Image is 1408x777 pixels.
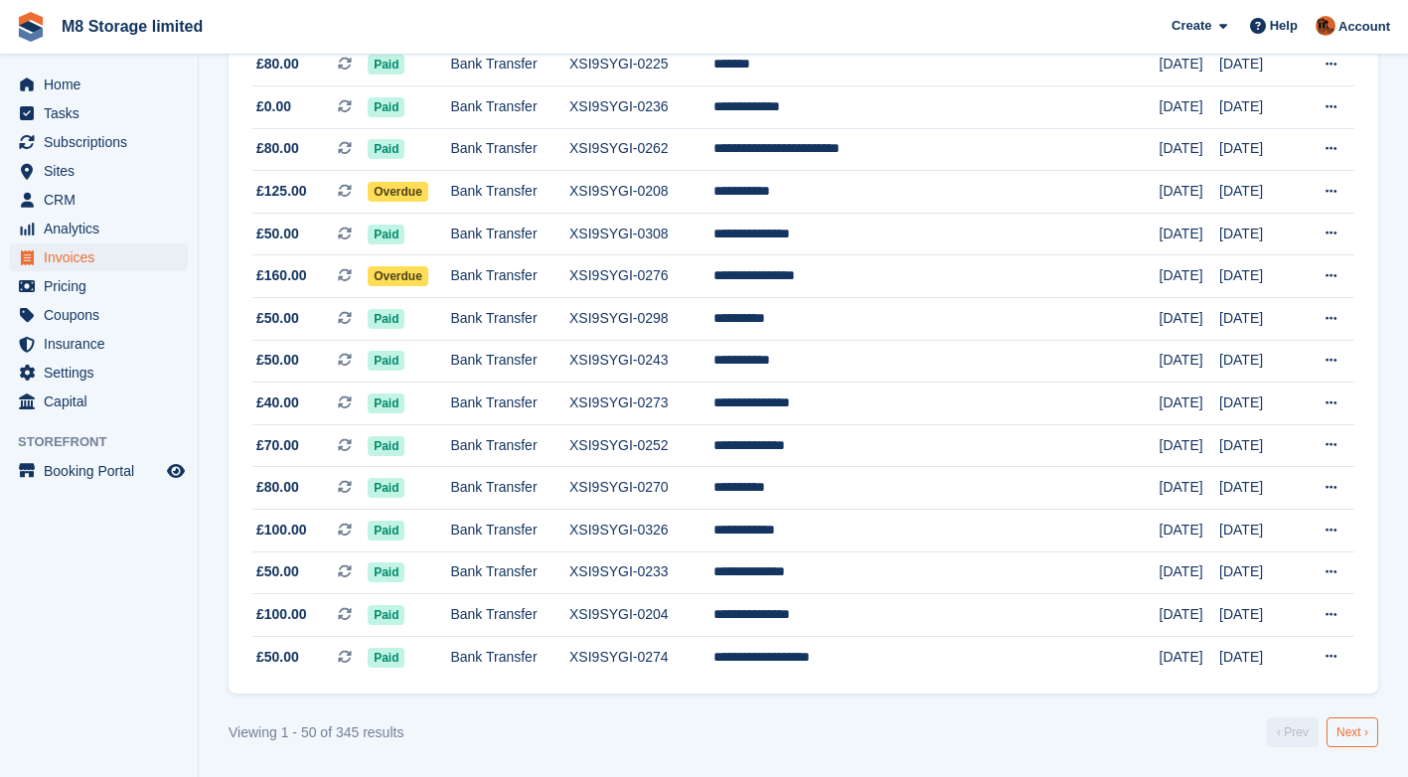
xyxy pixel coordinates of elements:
[256,647,299,668] span: £50.00
[1160,551,1219,594] td: [DATE]
[569,171,713,214] td: XSI9SYGI-0208
[1267,717,1319,747] a: Previous
[10,71,188,98] a: menu
[256,181,307,202] span: £125.00
[450,636,569,678] td: Bank Transfer
[569,128,713,171] td: XSI9SYGI-0262
[10,99,188,127] a: menu
[569,383,713,425] td: XSI9SYGI-0273
[569,213,713,255] td: XSI9SYGI-0308
[44,243,163,271] span: Invoices
[1160,255,1219,298] td: [DATE]
[10,272,188,300] a: menu
[368,562,404,582] span: Paid
[1160,213,1219,255] td: [DATE]
[368,521,404,541] span: Paid
[1160,636,1219,678] td: [DATE]
[44,71,163,98] span: Home
[368,478,404,498] span: Paid
[569,255,713,298] td: XSI9SYGI-0276
[54,10,211,43] a: M8 Storage limited
[1338,17,1390,37] span: Account
[1219,128,1297,171] td: [DATE]
[44,457,163,485] span: Booking Portal
[256,138,299,159] span: £80.00
[450,467,569,510] td: Bank Transfer
[569,298,713,341] td: XSI9SYGI-0298
[1219,551,1297,594] td: [DATE]
[450,171,569,214] td: Bank Transfer
[368,55,404,75] span: Paid
[44,128,163,156] span: Subscriptions
[256,520,307,541] span: £100.00
[368,436,404,456] span: Paid
[569,86,713,129] td: XSI9SYGI-0236
[569,594,713,637] td: XSI9SYGI-0204
[1160,171,1219,214] td: [DATE]
[10,457,188,485] a: menu
[450,551,569,594] td: Bank Transfer
[368,97,404,117] span: Paid
[44,272,163,300] span: Pricing
[450,255,569,298] td: Bank Transfer
[256,477,299,498] span: £80.00
[10,301,188,329] a: menu
[256,308,299,329] span: £50.00
[1327,717,1378,747] a: Next
[10,157,188,185] a: menu
[44,330,163,358] span: Insurance
[44,301,163,329] span: Coupons
[569,340,713,383] td: XSI9SYGI-0243
[1263,717,1382,747] nav: Pages
[256,54,299,75] span: £80.00
[229,722,403,743] div: Viewing 1 - 50 of 345 results
[10,359,188,387] a: menu
[1219,213,1297,255] td: [DATE]
[450,213,569,255] td: Bank Transfer
[256,265,307,286] span: £160.00
[10,128,188,156] a: menu
[1219,636,1297,678] td: [DATE]
[1160,44,1219,86] td: [DATE]
[569,44,713,86] td: XSI9SYGI-0225
[1219,86,1297,129] td: [DATE]
[569,424,713,467] td: XSI9SYGI-0252
[44,388,163,415] span: Capital
[44,99,163,127] span: Tasks
[1219,424,1297,467] td: [DATE]
[368,648,404,668] span: Paid
[368,351,404,371] span: Paid
[368,139,404,159] span: Paid
[1219,594,1297,637] td: [DATE]
[256,435,299,456] span: £70.00
[450,86,569,129] td: Bank Transfer
[1270,16,1298,36] span: Help
[256,604,307,625] span: £100.00
[1219,171,1297,214] td: [DATE]
[10,388,188,415] a: menu
[10,243,188,271] a: menu
[450,298,569,341] td: Bank Transfer
[44,186,163,214] span: CRM
[44,215,163,242] span: Analytics
[1160,467,1219,510] td: [DATE]
[450,340,569,383] td: Bank Transfer
[1219,298,1297,341] td: [DATE]
[1160,128,1219,171] td: [DATE]
[1316,16,1335,36] img: Andy McLafferty
[368,605,404,625] span: Paid
[368,309,404,329] span: Paid
[16,12,46,42] img: stora-icon-8386f47178a22dfd0bd8f6a31ec36ba5ce8667c1dd55bd0f319d3a0aa187defe.svg
[1219,510,1297,552] td: [DATE]
[10,186,188,214] a: menu
[450,44,569,86] td: Bank Transfer
[1160,424,1219,467] td: [DATE]
[569,510,713,552] td: XSI9SYGI-0326
[1219,44,1297,86] td: [DATE]
[1160,298,1219,341] td: [DATE]
[450,128,569,171] td: Bank Transfer
[10,330,188,358] a: menu
[569,551,713,594] td: XSI9SYGI-0233
[1160,340,1219,383] td: [DATE]
[44,157,163,185] span: Sites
